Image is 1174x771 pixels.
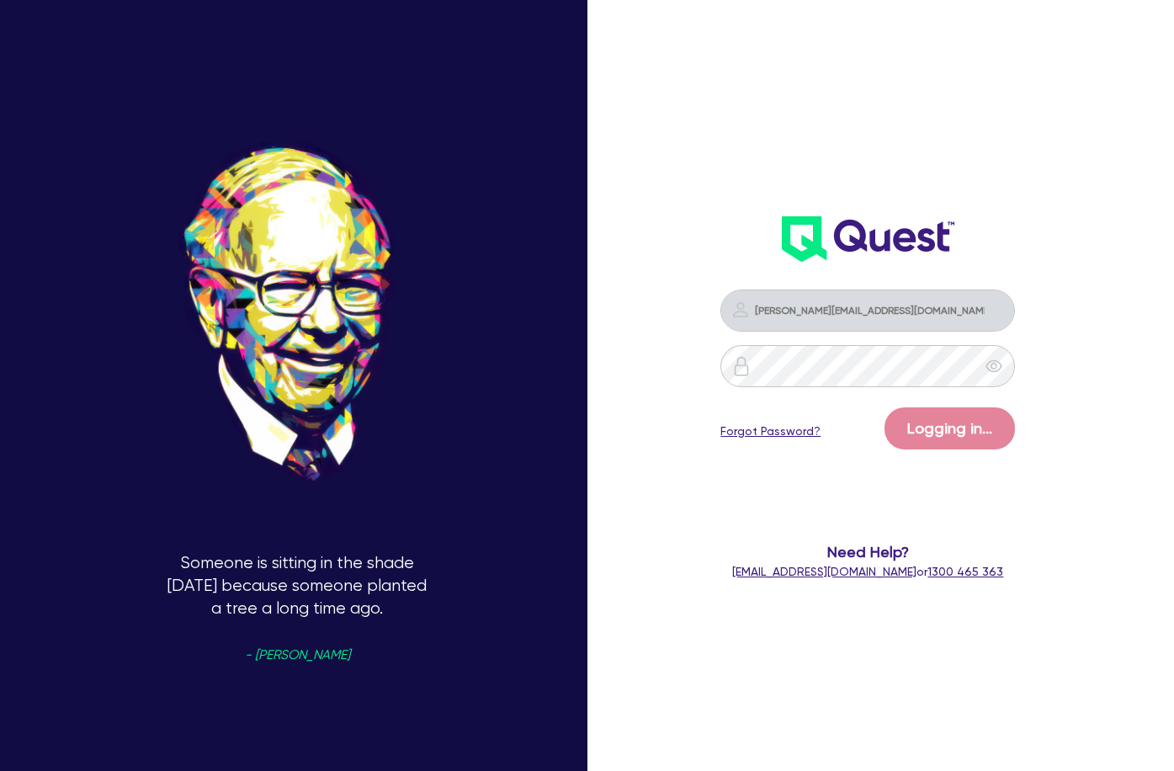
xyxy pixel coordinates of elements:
a: Forgot Password? [720,423,821,440]
span: eye [985,358,1002,375]
span: Need Help? [718,540,1017,563]
img: wH2k97JdezQIQAAAABJRU5ErkJggg== [782,216,954,262]
span: - [PERSON_NAME] [245,649,350,662]
tcxspan: Call 1300 465 363 via 3CX [927,565,1003,578]
a: [EMAIL_ADDRESS][DOMAIN_NAME] [732,565,916,578]
input: Email address [720,290,1015,332]
img: icon-password [731,356,752,376]
img: icon-password [730,300,751,320]
span: or [732,565,1003,578]
button: Logging in... [884,407,1015,449]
